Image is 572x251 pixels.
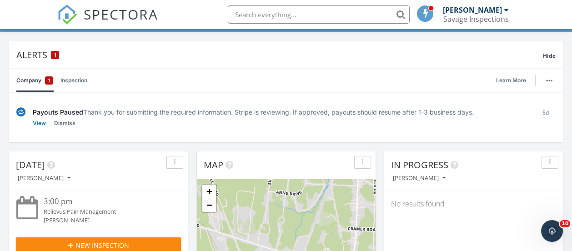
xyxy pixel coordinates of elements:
div: Thank you for submitting the required information. Stripe is reviewing. If approved, payouts shou... [33,107,528,117]
a: Inspection [60,69,87,92]
div: No results found [384,191,563,216]
a: Dismiss [54,119,75,128]
span: 1 [48,76,50,85]
span: Hide [543,52,556,60]
span: 10 [560,220,570,227]
span: Help [144,190,159,196]
div: Support [32,75,57,84]
button: Ask a question [50,140,132,158]
div: Alerts [16,49,543,61]
img: Profile image for Support [10,32,29,50]
div: 3:00 pm [44,196,167,207]
span: Messages [73,190,108,196]
div: • [DATE] [59,108,85,118]
iframe: Intercom live chat [541,220,563,242]
div: [PERSON_NAME] [18,175,70,181]
a: SPECTORA [57,12,158,31]
div: • [DATE] [59,41,85,50]
a: Zoom out [202,198,216,212]
div: Support [32,108,57,118]
button: Messages [60,167,121,204]
h1: Messages [67,4,116,20]
img: ellipsis-632cfdd7c38ec3a7d453.svg [546,80,552,81]
span: [DATE] [16,159,45,171]
input: Search everything... [228,5,410,24]
span: Payouts Paused [33,108,83,116]
span: You've received a payment! Amount $375.00 Fee $0.00 Net $375.00 Transaction # Inspection [STREET_... [32,32,498,40]
span: Map [204,159,223,171]
span: In Progress [391,159,448,171]
div: Close [160,4,176,20]
img: Profile image for Support [10,65,29,84]
span: 1 [54,52,56,58]
img: Profile image for Support [10,166,29,185]
div: Relievus Pain Management [44,207,167,216]
div: • [DATE] [59,75,85,84]
span: New Inspection [75,241,129,250]
button: [PERSON_NAME] [16,172,72,185]
span: SPECTORA [84,5,158,24]
button: [PERSON_NAME] [391,172,447,185]
span: Home [21,190,40,196]
span: You've received a payment! Amount $350.00 Fee $0.00 Net $350.00 Transaction # Inspection [STREET_... [32,100,439,107]
div: Support [32,41,57,50]
img: under-review-2fe708636b114a7f4b8d.svg [16,107,25,117]
img: Profile image for Support [10,99,29,117]
div: Support [32,142,57,151]
button: Help [121,167,182,204]
a: Zoom in [202,185,216,198]
div: [PERSON_NAME] [393,175,446,181]
a: Learn More [496,76,532,85]
div: [PERSON_NAME] [44,216,167,225]
div: Savage Inspections [443,15,509,24]
a: View [33,119,46,128]
a: Company [16,69,53,92]
div: 5d [535,107,556,128]
img: Profile image for Support [10,133,29,151]
div: [PERSON_NAME] [443,5,502,15]
img: The Best Home Inspection Software - Spectora [57,5,77,25]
